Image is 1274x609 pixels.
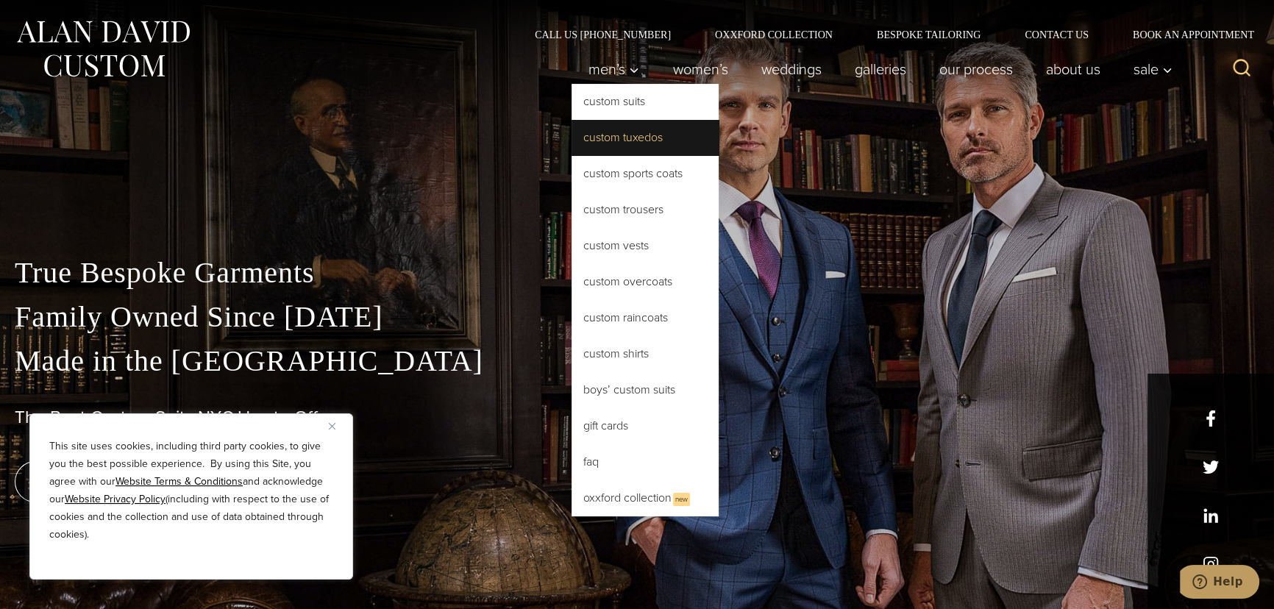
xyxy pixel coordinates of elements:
a: Galleries [838,54,922,84]
img: Close [329,423,335,430]
a: Women’s [656,54,744,84]
a: Our Process [922,54,1029,84]
h1: The Best Custom Suits NYC Has to Offer [15,407,1259,428]
span: New [673,493,690,506]
a: weddings [744,54,838,84]
a: Website Privacy Policy [65,491,166,507]
a: About Us [1029,54,1117,84]
a: Bespoke Tailoring [855,29,1003,40]
a: FAQ [572,444,719,480]
a: Oxxford Collection [693,29,855,40]
a: Book an Appointment [1111,29,1259,40]
a: Custom Shirts [572,336,719,371]
nav: Primary Navigation [572,54,1181,84]
button: Sale sub menu toggle [1117,54,1181,84]
a: Boys’ Custom Suits [572,372,719,407]
button: Men’s sub menu toggle [572,54,656,84]
button: View Search Form [1224,51,1259,87]
nav: Secondary Navigation [513,29,1259,40]
a: Custom Overcoats [572,264,719,299]
a: Custom Trousers [572,192,719,227]
a: book an appointment [15,461,221,502]
a: Contact Us [1003,29,1111,40]
p: True Bespoke Garments Family Owned Since [DATE] Made in the [GEOGRAPHIC_DATA] [15,251,1259,383]
button: Close [329,417,346,435]
a: Custom Raincoats [572,300,719,335]
a: Gift Cards [572,408,719,444]
a: Website Terms & Conditions [115,474,243,489]
a: Call Us [PHONE_NUMBER] [513,29,693,40]
iframe: Opens a widget where you can chat to one of our agents [1180,565,1259,602]
a: Custom Vests [572,228,719,263]
p: This site uses cookies, including third party cookies, to give you the best possible experience. ... [49,438,333,544]
img: Alan David Custom [15,16,191,82]
a: Oxxford CollectionNew [572,480,719,516]
a: Custom Sports Coats [572,156,719,191]
a: Custom Suits [572,84,719,119]
a: Custom Tuxedos [572,120,719,155]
